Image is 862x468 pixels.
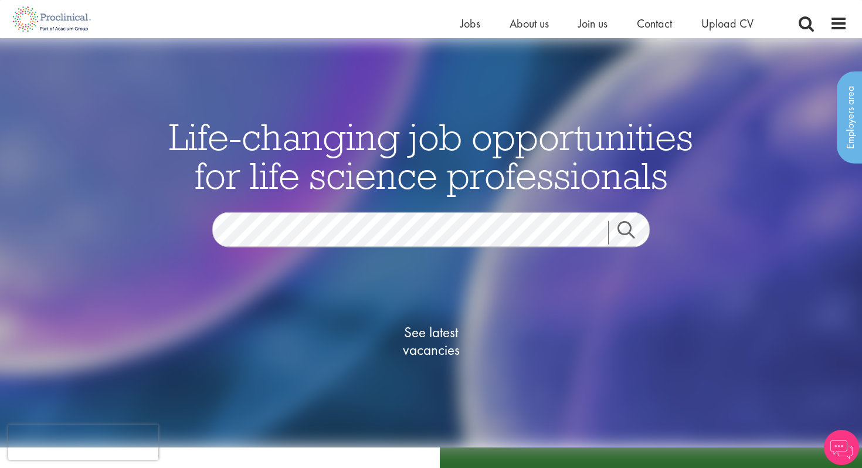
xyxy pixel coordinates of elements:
span: See latest vacancies [372,323,490,358]
a: About us [510,16,549,31]
a: Join us [578,16,608,31]
span: Life-changing job opportunities for life science professionals [169,113,693,198]
a: Jobs [460,16,480,31]
img: Chatbot [824,430,859,465]
a: Upload CV [701,16,754,31]
iframe: reCAPTCHA [8,425,158,460]
a: See latestvacancies [372,276,490,405]
a: Job search submit button [608,221,659,244]
a: Contact [637,16,672,31]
